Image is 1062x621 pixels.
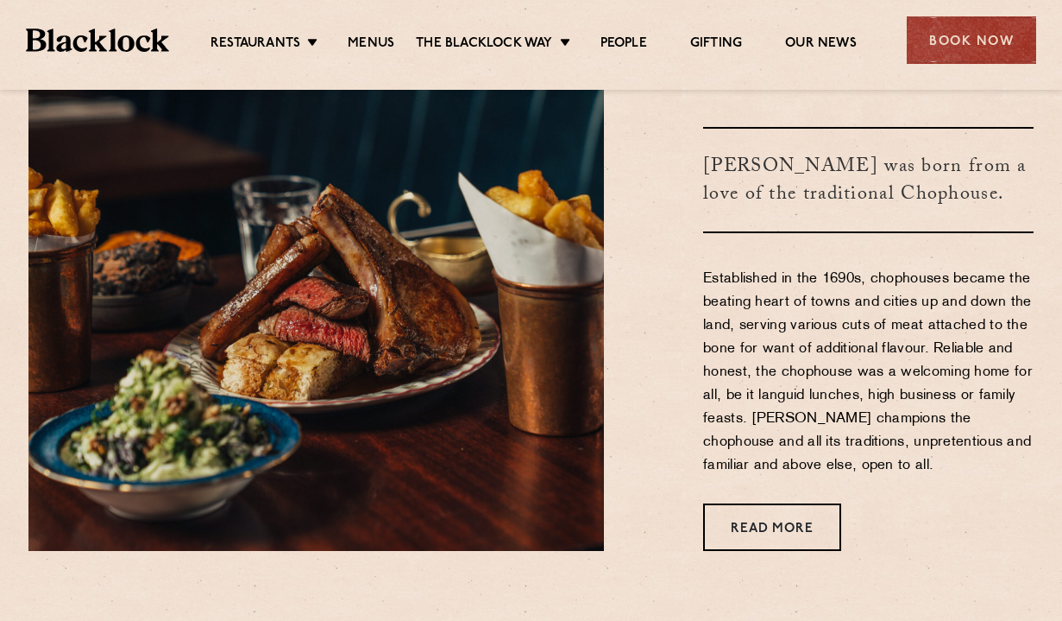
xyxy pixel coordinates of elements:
a: Restaurants [211,35,300,54]
img: May25-Blacklock-AllIn-00417-scaled-e1752246198448.jpg [28,58,604,551]
img: BL_Textured_Logo-footer-cropped.svg [26,29,169,53]
a: The Blacklock Way [416,35,552,54]
a: People [600,35,647,54]
a: Gifting [690,35,742,54]
h3: [PERSON_NAME] was born from a love of the traditional Chophouse. [703,127,1034,233]
a: Our News [785,35,857,54]
p: Established in the 1690s, chophouses became the beating heart of towns and cities up and down the... [703,268,1034,478]
a: Read More [703,504,841,551]
a: Menus [348,35,394,54]
div: Book Now [907,16,1036,64]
